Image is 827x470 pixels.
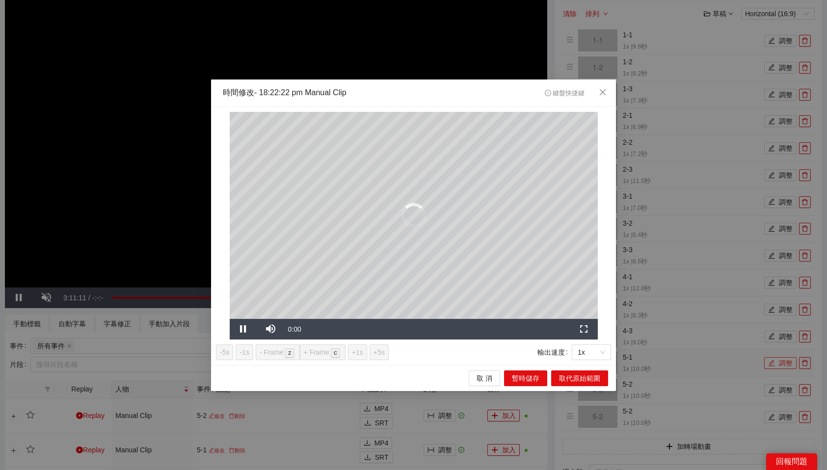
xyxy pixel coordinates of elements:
span: info-circle [545,90,551,96]
span: 取代原始範圍 [559,372,600,383]
button: -5s [216,344,233,360]
button: + Framec [300,344,346,360]
span: close [599,88,607,96]
button: +1s [348,344,367,360]
button: Pause [230,318,257,339]
button: +5s [370,344,389,360]
div: 回報問題 [766,453,817,470]
button: Mute [257,318,285,339]
span: 暫時儲存 [512,372,539,383]
span: 0:00 [288,325,301,333]
button: 取 消 [469,370,500,386]
div: 時間修改 - 18:22:22 pm Manual Clip [223,87,347,99]
button: 暫時儲存 [504,370,547,386]
button: - Framez [256,344,300,360]
button: -1s [236,344,253,360]
button: Fullscreen [570,318,598,339]
button: Close [589,79,616,106]
span: 取 消 [477,372,492,383]
button: 取代原始範圍 [551,370,608,386]
span: 1x [578,344,605,359]
label: 輸出速度 [537,344,572,360]
span: 鍵盤快捷鍵 [545,90,585,97]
